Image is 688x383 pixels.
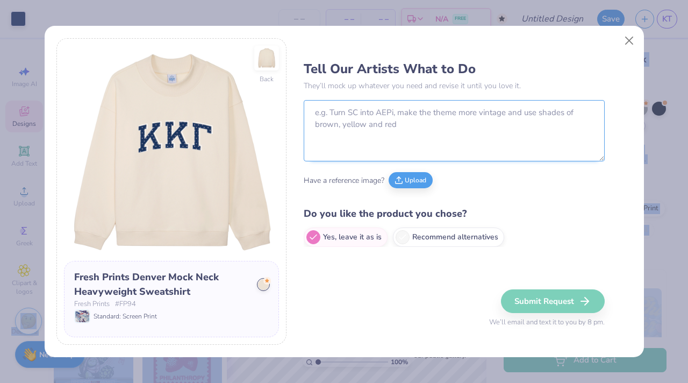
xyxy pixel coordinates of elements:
div: Fresh Prints Denver Mock Neck Heavyweight Sweatshirt [74,270,249,299]
img: Standard: Screen Print [75,310,89,322]
h3: Tell Our Artists What to Do [304,61,605,77]
span: Fresh Prints [74,299,110,310]
span: We’ll email and text it to you by 8 pm. [489,317,605,328]
p: They’ll mock up whatever you need and revise it until you love it. [304,80,605,91]
button: Upload [389,172,433,188]
span: Standard: Screen Print [94,311,157,321]
span: Have a reference image? [304,175,384,186]
label: Yes, leave it as is [304,228,388,247]
label: Recommend alternatives [393,228,504,247]
span: # FP94 [115,299,136,310]
img: Front [64,46,279,261]
img: Back [256,47,277,69]
button: Close [619,31,639,51]
h4: Do you like the product you chose? [304,206,605,222]
div: Back [260,74,274,84]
